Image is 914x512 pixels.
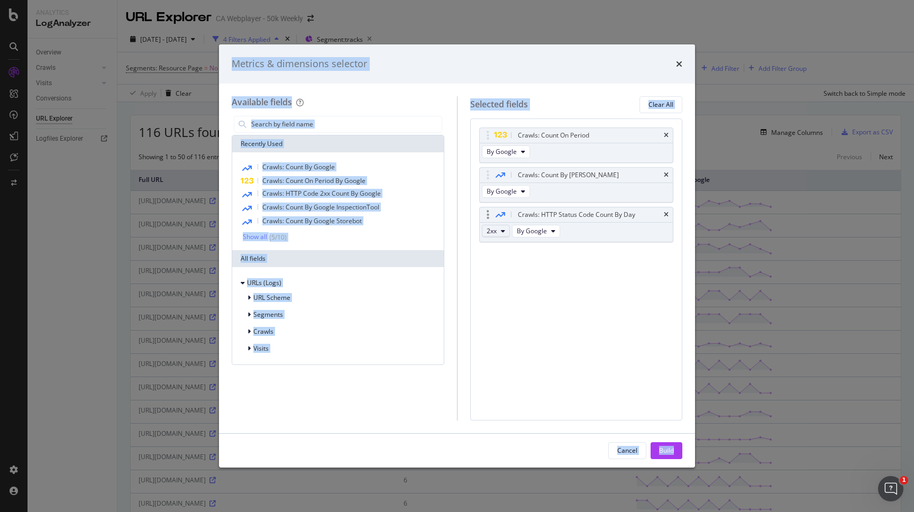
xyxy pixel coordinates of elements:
[664,172,669,178] div: times
[253,327,273,336] span: Crawls
[232,57,367,71] div: Metrics & dimensions selector
[479,167,674,203] div: Crawls: Count By [PERSON_NAME]timesBy Google
[470,98,528,111] div: Selected fields
[253,293,290,302] span: URL Scheme
[487,187,517,196] span: By Google
[518,209,635,220] div: Crawls: HTTP Status Code Count By Day
[482,185,530,198] button: By Google
[262,162,335,171] span: Crawls: Count By Google
[659,446,674,455] div: Build
[664,212,669,218] div: times
[267,233,287,242] div: ( 5 / 10 )
[664,132,669,139] div: times
[639,96,682,113] button: Clear All
[219,44,695,468] div: modal
[232,96,292,108] div: Available fields
[487,147,517,156] span: By Google
[482,225,510,237] button: 2xx
[262,176,365,185] span: Crawls: Count On Period By Google
[250,116,442,132] input: Search by field name
[262,203,379,212] span: Crawls: Count By Google InspectionTool
[518,170,619,180] div: Crawls: Count By [PERSON_NAME]
[651,442,682,459] button: Build
[512,225,560,237] button: By Google
[262,216,362,225] span: Crawls: Count By Google Storebot
[617,446,637,455] div: Cancel
[232,135,444,152] div: Recently Used
[479,127,674,163] div: Crawls: Count On PeriodtimesBy Google
[608,442,646,459] button: Cancel
[482,145,530,158] button: By Google
[648,100,673,109] div: Clear All
[900,476,908,484] span: 1
[479,207,674,242] div: Crawls: HTTP Status Code Count By Daytimes2xxBy Google
[878,476,903,501] iframe: Intercom live chat
[517,226,547,235] span: By Google
[253,344,269,353] span: Visits
[232,250,444,267] div: All fields
[487,226,497,235] span: 2xx
[676,57,682,71] div: times
[262,189,381,198] span: Crawls: HTTP Code 2xx Count By Google
[247,278,281,287] span: URLs (Logs)
[253,310,283,319] span: Segments
[243,233,267,241] div: Show all
[518,130,589,141] div: Crawls: Count On Period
